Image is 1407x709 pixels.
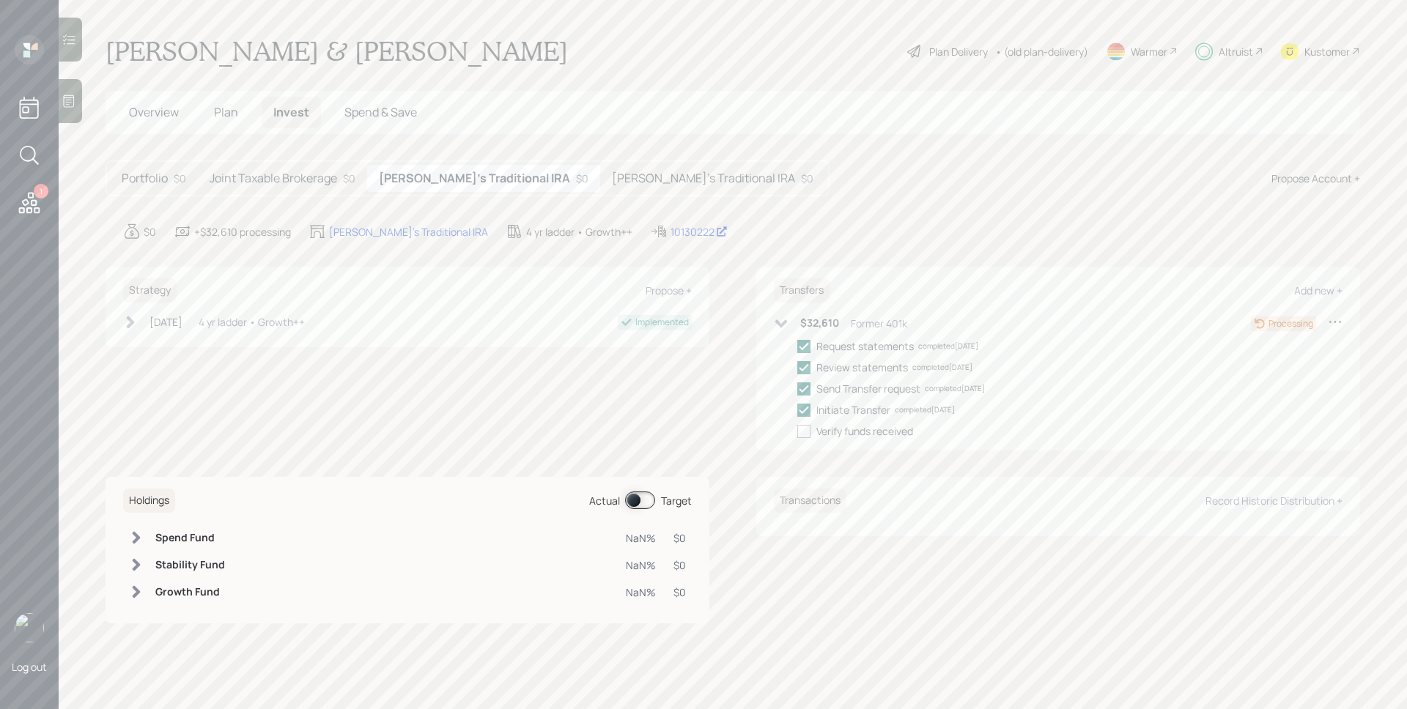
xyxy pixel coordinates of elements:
[344,104,417,120] span: Spend & Save
[673,584,686,600] div: $0
[343,171,355,186] div: $0
[646,283,692,297] div: Propose +
[12,660,47,674] div: Log out
[626,557,656,573] div: NaN%
[123,278,177,302] h6: Strategy
[774,489,846,513] h6: Transactions
[816,423,913,439] div: Verify funds received
[589,493,620,508] div: Actual
[673,530,686,546] div: $0
[106,35,568,67] h1: [PERSON_NAME] & [PERSON_NAME]
[155,559,225,571] h6: Stability Fund
[129,104,179,120] span: Overview
[918,341,978,352] div: completed [DATE]
[122,171,168,185] h5: Portfolio
[626,584,656,600] div: NaN%
[816,360,908,375] div: Review statements
[612,171,795,185] h5: [PERSON_NAME]'s Traditional IRA
[851,316,907,331] div: Former 401k
[929,44,988,59] div: Plan Delivery
[774,278,830,302] h6: Transfers
[194,224,291,240] div: +$32,610 processing
[925,383,985,394] div: completed [DATE]
[1219,44,1253,59] div: Altruist
[800,317,839,330] h6: $32,610
[816,402,890,417] div: Initiate Transfer
[1268,317,1313,330] div: Processing
[379,171,570,185] h5: [PERSON_NAME]'s Traditional IRA
[816,381,920,396] div: Send Transfer request
[174,171,186,186] div: $0
[214,104,238,120] span: Plan
[1294,283,1343,297] div: Add new +
[801,171,813,186] div: $0
[816,338,914,354] div: Request statements
[15,613,44,642] img: james-distasi-headshot.png
[626,530,656,546] div: NaN%
[1131,44,1167,59] div: Warmer
[1304,44,1350,59] div: Kustomer
[144,224,156,240] div: $0
[671,224,728,240] div: 10130222
[155,532,225,544] h6: Spend Fund
[210,171,337,185] h5: Joint Taxable Brokerage
[526,224,632,240] div: 4 yr ladder • Growth++
[155,586,225,598] h6: Growth Fund
[34,184,48,198] div: 1
[273,104,309,120] span: Invest
[199,314,305,330] div: 4 yr ladder • Growth++
[123,489,175,513] h6: Holdings
[149,314,182,330] div: [DATE]
[635,316,689,329] div: Implemented
[329,224,488,240] div: [PERSON_NAME]'s Traditional IRA
[576,171,588,186] div: $0
[661,493,692,508] div: Target
[673,557,686,573] div: $0
[912,362,972,373] div: completed [DATE]
[995,44,1088,59] div: • (old plan-delivery)
[1205,494,1343,508] div: Record Historic Distribution +
[1271,171,1360,186] div: Propose Account +
[895,404,955,415] div: completed [DATE]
